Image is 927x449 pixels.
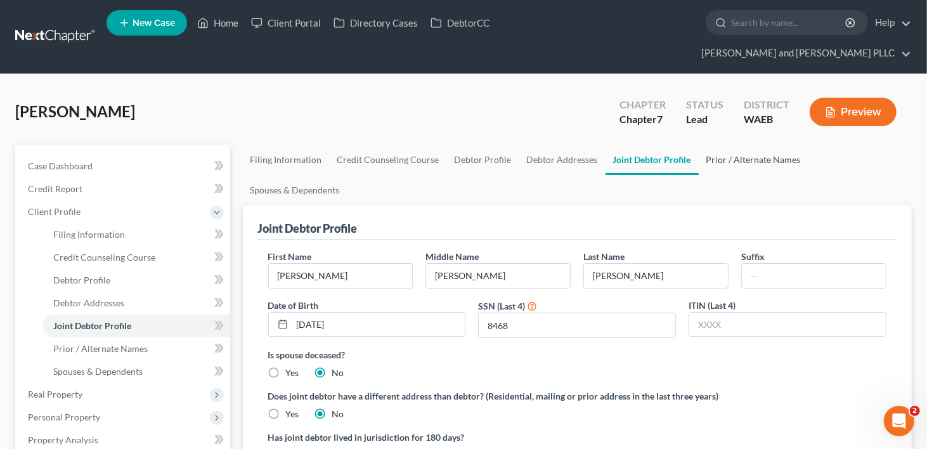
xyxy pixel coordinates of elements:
button: Preview [810,98,897,126]
a: Spouses & Dependents [43,360,230,383]
label: Is spouse deceased? [268,348,887,361]
span: [PERSON_NAME] [15,102,135,120]
a: Filing Information [43,223,230,246]
a: Directory Cases [327,11,424,34]
div: WAEB [744,112,789,127]
label: No [332,408,344,420]
a: Prior / Alternate Names [699,145,808,175]
a: Joint Debtor Profile [606,145,699,175]
span: Credit Report [28,183,82,194]
a: Help [869,11,911,34]
div: Joint Debtor Profile [258,221,358,236]
span: Credit Counseling Course [53,252,155,263]
a: Home [191,11,245,34]
label: ITIN (Last 4) [689,299,736,312]
span: Prior / Alternate Names [53,343,148,354]
label: No [332,367,344,379]
span: Real Property [28,389,82,400]
label: Does joint debtor have a different address than debtor? (Residential, mailing or prior address in... [268,389,887,403]
a: Credit Counseling Course [330,145,447,175]
span: Debtor Profile [53,275,110,285]
label: SSN (Last 4) [478,299,525,313]
span: Spouses & Dependents [53,366,143,377]
a: Debtor Profile [43,269,230,292]
label: Yes [286,408,299,420]
div: District [744,98,789,112]
span: New Case [133,18,175,28]
input: Search by name... [731,11,847,34]
a: DebtorCC [424,11,496,34]
span: 2 [910,406,920,416]
input: -- [584,264,728,288]
a: Prior / Alternate Names [43,337,230,360]
div: Status [686,98,723,112]
div: Chapter [619,98,666,112]
input: MM/DD/YYYY [292,313,465,337]
label: First Name [268,250,312,263]
span: Client Profile [28,206,81,217]
input: -- [742,264,886,288]
span: Case Dashboard [28,160,93,171]
a: Credit Counseling Course [43,246,230,269]
a: Filing Information [243,145,330,175]
a: Case Dashboard [18,155,230,178]
span: Debtor Addresses [53,297,124,308]
a: Credit Report [18,178,230,200]
a: Debtor Addresses [43,292,230,315]
input: -- [269,264,413,288]
input: M.I [426,264,570,288]
span: Joint Debtor Profile [53,320,131,331]
a: Spouses & Dependents [243,175,347,205]
label: Date of Birth [268,299,319,312]
span: Property Analysis [28,434,98,445]
label: Yes [286,367,299,379]
input: XXXX [479,313,675,337]
label: Middle Name [425,250,479,263]
a: Debtor Profile [447,145,519,175]
div: Lead [686,112,723,127]
a: Joint Debtor Profile [43,315,230,337]
div: Chapter [619,112,666,127]
a: [PERSON_NAME] and [PERSON_NAME] PLLC [695,42,911,65]
a: Client Portal [245,11,327,34]
span: 7 [657,113,663,125]
span: Personal Property [28,412,100,422]
label: Last Name [583,250,625,263]
span: Filing Information [53,229,125,240]
iframe: Intercom live chat [884,406,914,436]
label: Has joint debtor lived in jurisdiction for 180 days? [268,431,887,444]
input: XXXX [689,313,886,337]
a: Debtor Addresses [519,145,606,175]
label: Suffix [741,250,765,263]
